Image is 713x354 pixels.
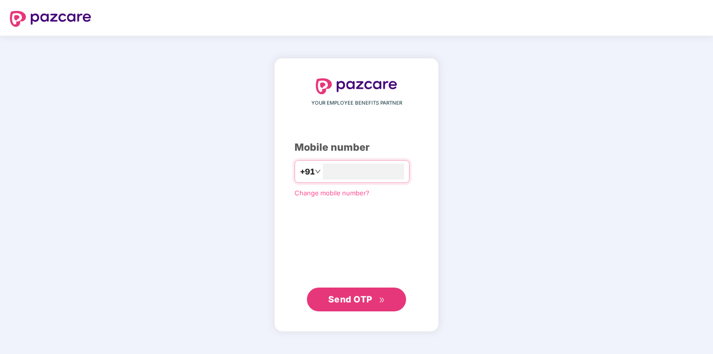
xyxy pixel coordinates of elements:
[315,169,321,175] span: down
[379,297,385,303] span: double-right
[316,78,397,94] img: logo
[328,294,372,304] span: Send OTP
[295,140,418,155] div: Mobile number
[295,189,369,197] a: Change mobile number?
[300,166,315,178] span: +91
[10,11,91,27] img: logo
[311,99,402,107] span: YOUR EMPLOYEE BENEFITS PARTNER
[307,288,406,311] button: Send OTPdouble-right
